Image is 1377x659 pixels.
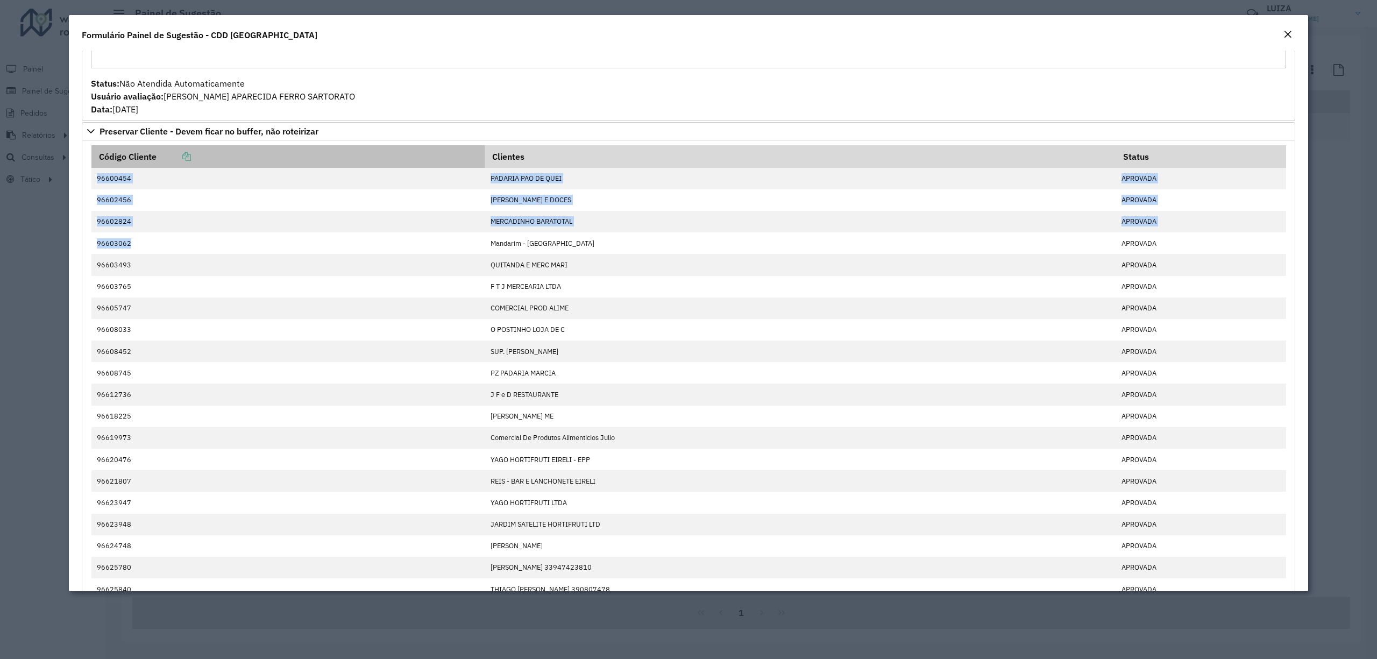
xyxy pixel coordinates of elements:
td: 96624748 [91,535,485,557]
td: COMERCIAL PROD ALIME [485,297,1116,319]
td: APROVADA [1116,211,1286,232]
strong: Data: [91,104,112,115]
td: APROVADA [1116,384,1286,405]
td: J F e D RESTAURANTE [485,384,1116,405]
td: REIS - BAR E LANCHONETE EIRELI [485,470,1116,492]
td: THIAGO [PERSON_NAME] 390807478 [485,578,1116,600]
td: SUP. [PERSON_NAME] [485,341,1116,362]
td: APROVADA [1116,578,1286,600]
th: Código Cliente [91,145,485,168]
td: O POSTINHO LOJA DE C [485,319,1116,341]
td: APROVADA [1116,297,1286,319]
td: 96620476 [91,449,485,470]
td: 96619973 [91,427,485,449]
td: YAGO HORTIFRUTI EIRELI - EPP [485,449,1116,470]
td: 96600454 [91,168,485,189]
td: APROVADA [1116,557,1286,578]
em: Fechar [1283,30,1292,39]
td: 96603765 [91,276,485,297]
td: APROVADA [1116,168,1286,189]
strong: Status: [91,78,119,89]
td: 96625840 [91,578,485,600]
td: MERCADINHO BARATOTAL [485,211,1116,232]
td: APROVADA [1116,254,1286,275]
td: 96608745 [91,362,485,384]
td: Mandarim - [GEOGRAPHIC_DATA] [485,232,1116,254]
td: 96605747 [91,297,485,319]
td: [PERSON_NAME] ME [485,406,1116,427]
td: 96608452 [91,341,485,362]
td: 96608033 [91,319,485,341]
td: 96602456 [91,189,485,211]
td: QUITANDA E MERC MARI [485,254,1116,275]
td: APROVADA [1116,319,1286,341]
td: 96623947 [91,492,485,513]
td: 96625780 [91,557,485,578]
td: APROVADA [1116,492,1286,513]
td: APROVADA [1116,406,1286,427]
td: [PERSON_NAME] 33947423810 [485,557,1116,578]
td: APROVADA [1116,276,1286,297]
td: APROVADA [1116,514,1286,535]
span: Preservar Cliente - Devem ficar no buffer, não roteirizar [100,127,318,136]
td: 96623948 [91,514,485,535]
td: F T J MERCEARIA LTDA [485,276,1116,297]
td: PADARIA PAO DE QUEI [485,168,1116,189]
strong: Usuário avaliação: [91,91,164,102]
h4: Formulário Painel de Sugestão - CDD [GEOGRAPHIC_DATA] [82,29,317,41]
td: APROVADA [1116,341,1286,362]
td: APROVADA [1116,535,1286,557]
td: 96618225 [91,406,485,427]
a: Copiar [157,151,191,162]
a: Preservar Cliente - Devem ficar no buffer, não roteirizar [82,122,1295,140]
td: APROVADA [1116,449,1286,470]
td: [PERSON_NAME] E DOCES [485,189,1116,211]
td: APROVADA [1116,470,1286,492]
th: Clientes [485,145,1116,168]
td: JARDIM SATELITE HORTIFRUTI LTD [485,514,1116,535]
td: APROVADA [1116,362,1286,384]
span: Não Atendida Automaticamente [PERSON_NAME] APARECIDA FERRO SARTORATO [DATE] [91,78,355,115]
td: PZ PADARIA MARCIA [485,362,1116,384]
td: [PERSON_NAME] [485,535,1116,557]
td: APROVADA [1116,189,1286,211]
td: 96603493 [91,254,485,275]
td: YAGO HORTIFRUTI LTDA [485,492,1116,513]
td: 96621807 [91,470,485,492]
th: Status [1116,145,1286,168]
td: 96603062 [91,232,485,254]
td: APROVADA [1116,232,1286,254]
td: 96612736 [91,384,485,405]
td: APROVADA [1116,427,1286,449]
td: 96602824 [91,211,485,232]
button: Close [1280,28,1295,42]
td: Comercial De Produtos Alimenticios Julio [485,427,1116,449]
